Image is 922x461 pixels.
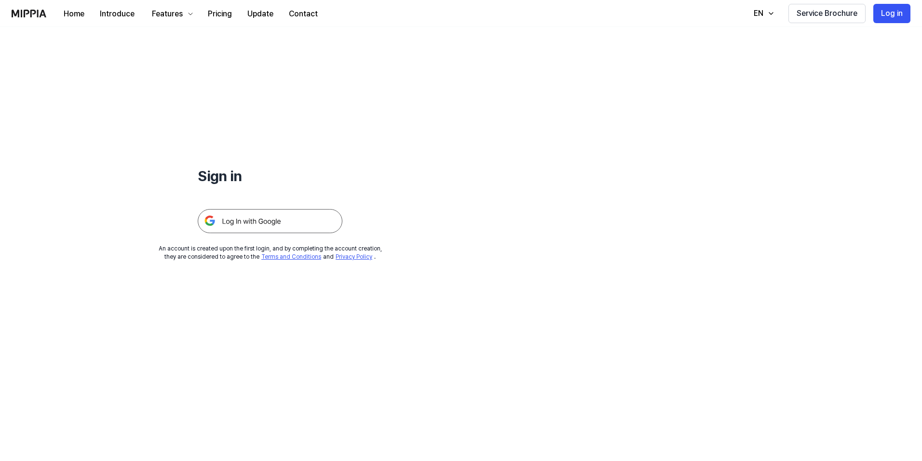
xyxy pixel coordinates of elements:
[150,8,185,20] div: Features
[744,4,781,23] button: EN
[92,4,142,24] button: Introduce
[240,0,281,27] a: Update
[281,4,325,24] button: Contact
[142,4,200,24] button: Features
[336,253,372,260] a: Privacy Policy
[12,10,46,17] img: logo
[788,4,866,23] button: Service Brochure
[198,209,342,233] img: 구글 로그인 버튼
[261,253,321,260] a: Terms and Conditions
[198,166,342,186] h1: Sign in
[752,8,765,19] div: EN
[200,4,240,24] button: Pricing
[240,4,281,24] button: Update
[159,245,382,261] div: An account is created upon the first login, and by completing the account creation, they are cons...
[873,4,910,23] button: Log in
[56,4,92,24] button: Home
